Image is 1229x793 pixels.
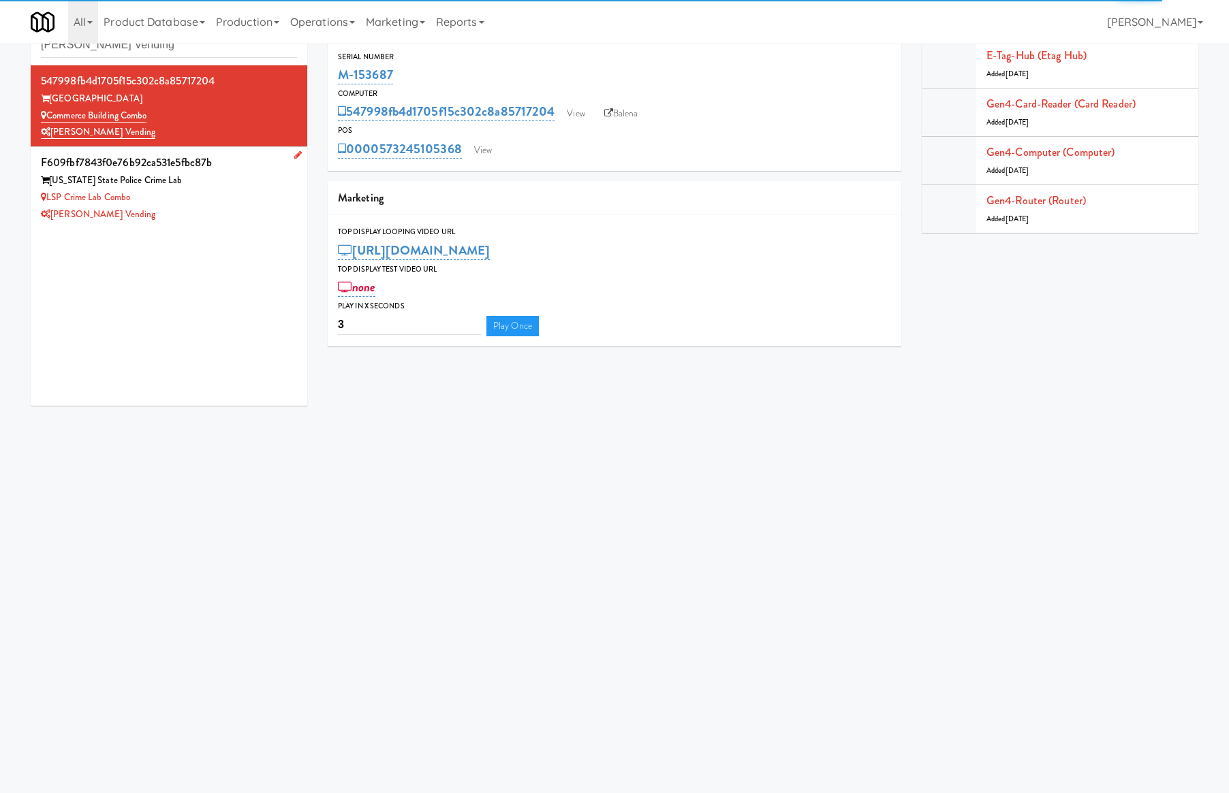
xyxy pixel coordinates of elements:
[986,48,1087,63] a: E-tag-hub (Etag Hub)
[338,278,375,297] a: none
[31,65,307,147] li: 547998fb4d1705f15c302c8a85717204[GEOGRAPHIC_DATA] Commerce Building Combo[PERSON_NAME] Vending
[338,190,384,206] span: Marketing
[986,96,1136,112] a: Gen4-card-reader (Card Reader)
[338,102,555,121] a: 547998fb4d1705f15c302c8a85717204
[986,69,1029,79] span: Added
[338,65,393,84] a: M-153687
[597,103,645,124] a: Balena
[41,208,155,221] a: [PERSON_NAME] Vending
[986,214,1029,224] span: Added
[1006,214,1029,224] span: [DATE]
[41,191,130,204] a: LSP Crime Lab Combo
[338,87,891,101] div: Computer
[41,152,297,173] div: f609fbf7843f0e76b92ca531e5fbc87b
[41,109,146,123] a: Commerce Building Combo
[560,103,591,124] a: View
[31,147,307,228] li: f609fbf7843f0e76b92ca531e5fbc87b[US_STATE] State Police Crime Lab LSP Crime Lab Combo[PERSON_NAME...
[338,50,891,64] div: Serial Number
[986,165,1029,176] span: Added
[41,71,297,91] div: 547998fb4d1705f15c302c8a85717204
[41,33,297,58] input: Search cabinets
[338,300,891,313] div: Play in X seconds
[986,193,1086,208] a: Gen4-router (Router)
[41,172,297,189] div: [US_STATE] State Police Crime Lab
[41,91,297,108] div: [GEOGRAPHIC_DATA]
[1006,165,1029,176] span: [DATE]
[986,117,1029,127] span: Added
[1006,117,1029,127] span: [DATE]
[338,263,891,276] div: Top Display Test Video Url
[338,241,490,260] a: [URL][DOMAIN_NAME]
[486,316,539,336] a: Play Once
[1006,69,1029,79] span: [DATE]
[467,140,499,161] a: View
[338,225,891,239] div: Top Display Looping Video Url
[41,125,155,139] a: [PERSON_NAME] Vending
[338,140,462,159] a: 0000573245105368
[31,10,55,34] img: Micromart
[986,144,1115,160] a: Gen4-computer (Computer)
[338,124,891,137] div: POS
